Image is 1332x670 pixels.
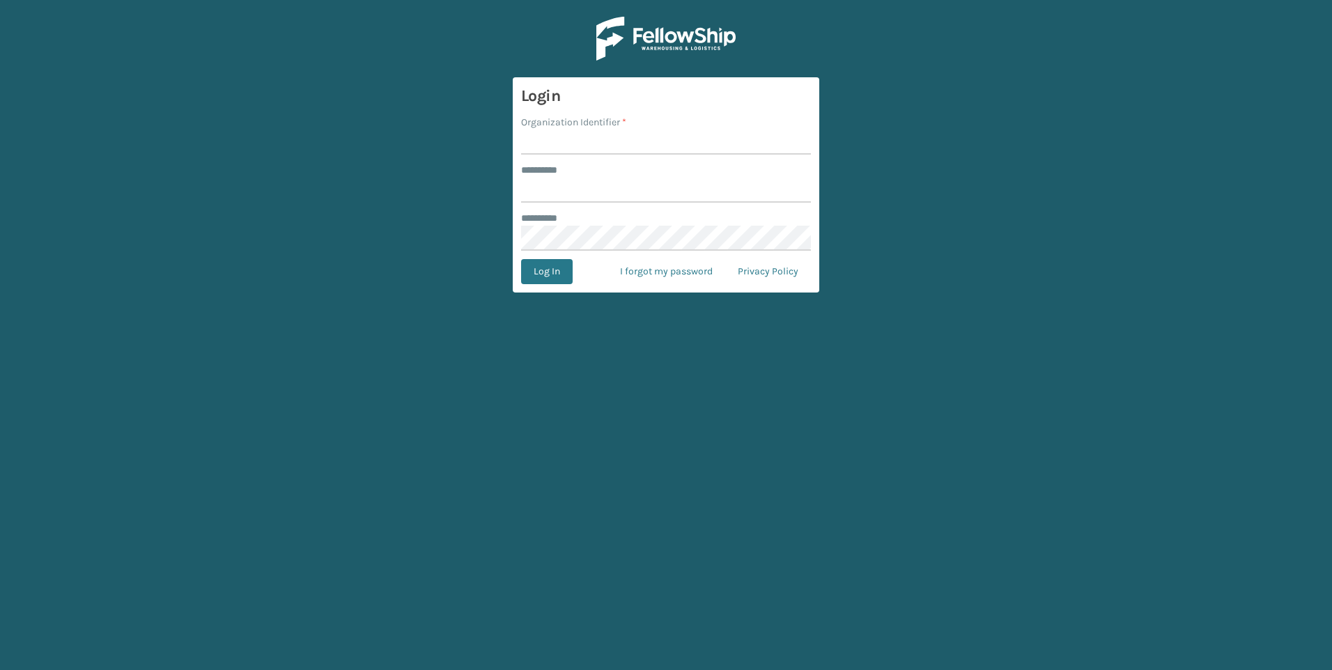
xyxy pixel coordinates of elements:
[521,86,811,107] h3: Login
[521,259,573,284] button: Log In
[596,17,736,61] img: Logo
[607,259,725,284] a: I forgot my password
[725,259,811,284] a: Privacy Policy
[521,115,626,130] label: Organization Identifier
